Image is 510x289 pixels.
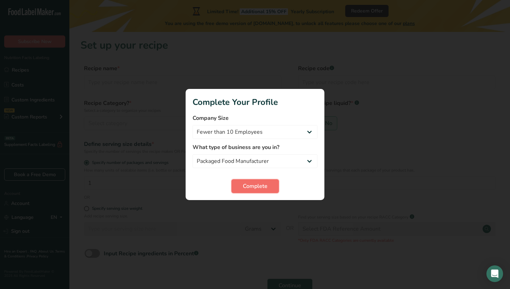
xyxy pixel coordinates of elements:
button: Complete [231,179,279,193]
label: Company Size [193,114,317,122]
div: Open Intercom Messenger [486,265,503,282]
span: Complete [243,182,267,190]
label: What type of business are you in? [193,143,317,151]
h1: Complete Your Profile [193,96,317,108]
